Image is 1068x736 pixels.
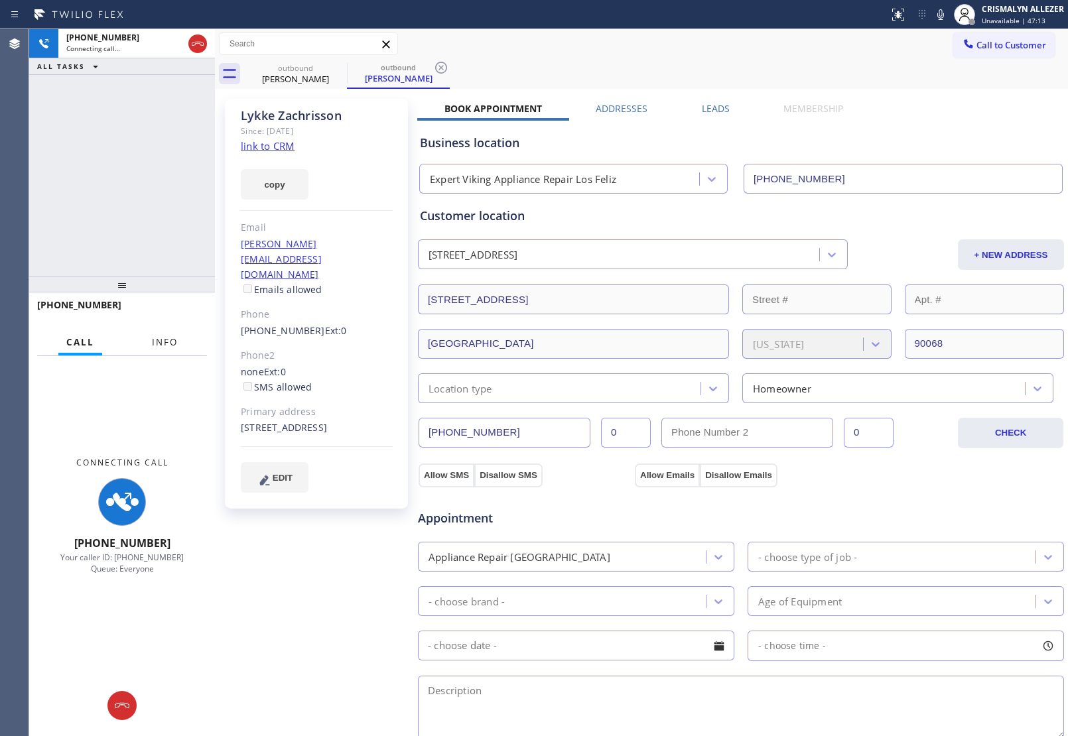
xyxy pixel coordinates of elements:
div: outbound [348,62,448,72]
span: Appointment [418,509,632,527]
a: link to CRM [241,139,295,153]
div: Lykke Zachrisson [245,59,346,89]
a: [PHONE_NUMBER] [241,324,325,337]
span: Connecting call… [66,44,120,53]
button: Hang up [107,691,137,720]
input: Street # [742,284,892,314]
span: Your caller ID: [PHONE_NUMBER] Queue: Everyone [60,552,184,574]
button: Call [58,330,102,355]
label: Emails allowed [241,283,322,296]
div: Lykke Zachrisson [241,108,393,123]
button: Info [144,330,186,355]
span: Connecting Call [76,457,168,468]
div: Phone [241,307,393,322]
input: Address [418,284,729,314]
span: Info [152,336,178,348]
button: Hang up [188,34,207,53]
input: Ext. 2 [844,418,894,448]
input: Ext. [601,418,651,448]
span: [PHONE_NUMBER] [37,298,121,311]
div: [PERSON_NAME] [245,73,346,85]
div: - choose type of job - [758,549,857,564]
label: Leads [702,102,730,115]
div: Email [241,220,393,235]
a: [PERSON_NAME][EMAIL_ADDRESS][DOMAIN_NAME] [241,237,322,280]
input: Search [220,33,397,54]
input: - choose date - [418,631,734,660]
div: [PERSON_NAME] [348,72,448,84]
button: Allow Emails [635,463,700,487]
span: Unavailable | 47:13 [982,16,1045,25]
span: - choose time - [758,639,826,652]
span: Call to Customer [976,39,1046,51]
div: Primary address [241,404,393,420]
span: Call [66,336,94,348]
div: Expert Viking Appliance Repair Los Feliz [430,172,616,187]
div: Age of Equipment [758,593,842,609]
div: Customer location [420,207,1062,225]
div: Business location [420,134,1062,152]
div: outbound [245,63,346,73]
div: Lykke Zachrisson [348,59,448,88]
label: Book Appointment [444,102,542,115]
input: City [418,329,729,359]
button: CHECK [958,418,1063,448]
div: Phone2 [241,348,393,363]
input: Emails allowed [243,284,252,293]
input: SMS allowed [243,382,252,391]
div: [STREET_ADDRESS] [429,247,517,263]
span: Ext: 0 [264,365,286,378]
span: ALL TASKS [37,62,85,71]
button: Call to Customer [953,32,1055,58]
input: Phone Number 2 [661,418,833,448]
span: Ext: 0 [325,324,347,337]
div: Location type [429,381,492,396]
div: Since: [DATE] [241,123,393,139]
input: Apt. # [905,284,1065,314]
button: Allow SMS [419,463,474,487]
button: copy [241,169,308,200]
div: [STREET_ADDRESS] [241,420,393,436]
input: Phone Number [744,164,1063,194]
input: Phone Number [419,418,590,448]
span: [PHONE_NUMBER] [74,536,170,550]
div: - choose brand - [429,593,505,609]
div: Homeowner [753,381,811,396]
input: ZIP [905,329,1065,359]
label: SMS allowed [241,381,312,393]
span: EDIT [273,473,293,483]
span: [PHONE_NUMBER] [66,32,139,43]
button: Disallow SMS [474,463,543,487]
div: none [241,365,393,395]
button: + NEW ADDRESS [958,239,1064,270]
div: Appliance Repair [GEOGRAPHIC_DATA] [429,549,610,564]
label: Membership [783,102,843,115]
label: Addresses [596,102,647,115]
button: Mute [931,5,950,24]
button: EDIT [241,462,308,493]
button: Disallow Emails [700,463,777,487]
button: ALL TASKS [29,58,111,74]
div: CRISMALYN ALLEZER [982,3,1064,15]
